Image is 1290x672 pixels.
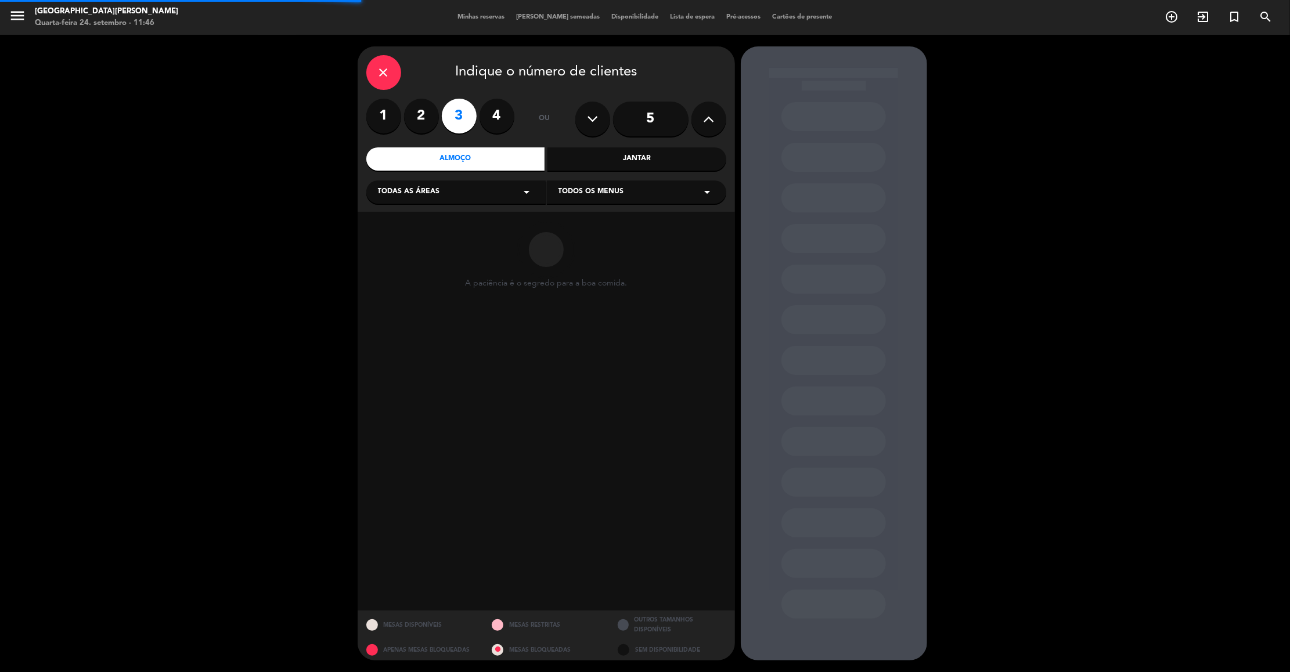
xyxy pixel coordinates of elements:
div: A paciência é o segredo para a boa comida. [465,279,627,288]
i: search [1259,10,1273,24]
span: Todas as áreas [378,186,440,198]
div: Quarta-feira 24. setembro - 11:46 [35,17,178,29]
label: 4 [480,99,514,133]
i: menu [9,7,26,24]
span: Lista de espera [665,14,721,20]
i: turned_in_not [1227,10,1241,24]
div: APENAS MESAS BLOQUEADAS [358,639,484,660]
i: close [377,66,391,80]
i: add_circle_outline [1165,10,1179,24]
span: Pré-acessos [721,14,767,20]
span: Todos os menus [558,186,624,198]
div: Almoço [366,147,545,171]
span: [PERSON_NAME] semeadas [511,14,606,20]
label: 2 [404,99,439,133]
div: Indique o número de clientes [366,55,726,90]
div: OUTROS TAMANHOS DISPONÍVEIS [609,610,735,639]
div: ou [526,99,564,139]
div: Jantar [547,147,726,171]
button: menu [9,7,26,28]
label: 3 [442,99,477,133]
div: SEM DISPONIBILIDADE [609,639,735,660]
div: MESAS BLOQUEADAS [483,639,609,660]
label: 1 [366,99,401,133]
span: Minhas reservas [452,14,511,20]
i: arrow_drop_down [701,185,715,199]
i: arrow_drop_down [520,185,534,199]
div: MESAS DISPONÍVEIS [358,610,484,639]
span: Disponibilidade [606,14,665,20]
span: Cartões de presente [767,14,838,20]
div: MESAS RESTRITAS [483,610,609,639]
div: [GEOGRAPHIC_DATA][PERSON_NAME] [35,6,178,17]
i: exit_to_app [1196,10,1210,24]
